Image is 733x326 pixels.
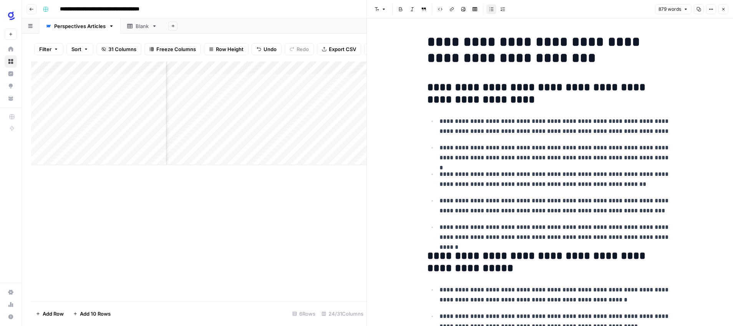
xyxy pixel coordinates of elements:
button: Undo [252,43,282,55]
button: 31 Columns [96,43,141,55]
div: Blank [136,22,149,30]
span: 879 words [658,6,681,13]
a: Your Data [5,92,17,104]
a: Opportunities [5,80,17,92]
span: Sort [71,45,81,53]
a: Blank [121,18,164,34]
span: Add 10 Rows [80,310,111,318]
span: Freeze Columns [156,45,196,53]
a: Browse [5,55,17,68]
span: Undo [264,45,277,53]
div: 24/31 Columns [318,308,366,320]
button: Redo [285,43,314,55]
button: Filter [34,43,63,55]
span: Filter [39,45,51,53]
span: Redo [297,45,309,53]
span: 31 Columns [108,45,136,53]
button: Row Height [204,43,249,55]
button: Help + Support [5,311,17,323]
button: 879 words [655,4,692,14]
a: Usage [5,298,17,311]
button: Export CSV [317,43,361,55]
button: Add Row [31,308,68,320]
button: Workspace: Glean SEO Ops [5,6,17,25]
button: Add 10 Rows [68,308,115,320]
img: Glean SEO Ops Logo [5,9,18,23]
span: Export CSV [329,45,356,53]
span: Row Height [216,45,244,53]
a: Insights [5,68,17,80]
a: Settings [5,286,17,298]
button: Freeze Columns [144,43,201,55]
span: Add Row [43,310,64,318]
div: 6 Rows [289,308,318,320]
a: Home [5,43,17,55]
button: Sort [66,43,93,55]
div: Perspectives Articles [54,22,106,30]
a: Perspectives Articles [39,18,121,34]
